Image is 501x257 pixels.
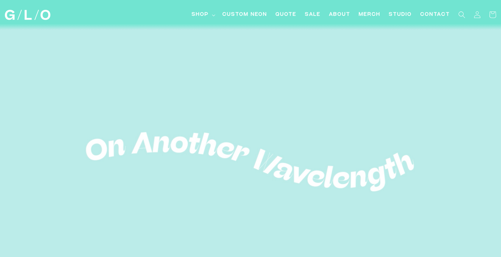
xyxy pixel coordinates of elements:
span: SALE [305,11,321,19]
span: Merch [359,11,380,19]
span: Studio [389,11,412,19]
span: Custom Neon [222,11,267,19]
span: Quote [275,11,296,19]
a: Quote [271,7,301,23]
a: SALE [301,7,325,23]
a: Contact [416,7,454,23]
summary: Shop [187,7,218,23]
summary: Search [454,7,470,22]
span: Contact [420,11,450,19]
span: About [329,11,350,19]
a: GLO Studio [2,7,53,23]
a: About [325,7,355,23]
a: Merch [355,7,385,23]
span: Shop [192,11,209,19]
a: Custom Neon [218,7,271,23]
a: Studio [385,7,416,23]
img: GLO Studio [5,10,50,20]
